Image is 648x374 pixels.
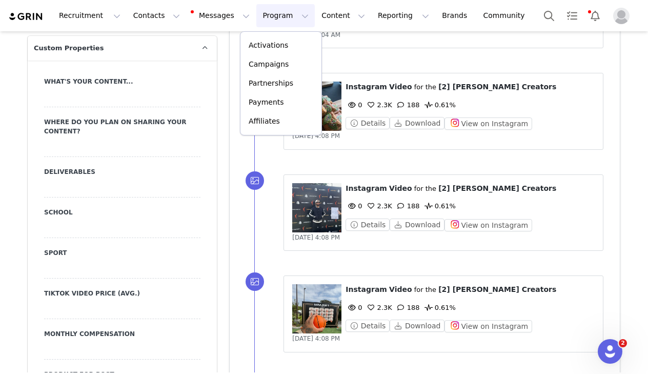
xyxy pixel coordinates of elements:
[346,202,362,210] span: 0
[365,304,392,311] span: 2.3K
[346,117,390,129] button: Details
[607,8,640,24] button: Profile
[584,4,606,27] button: Notifications
[444,120,532,127] a: View on Instagram
[4,4,283,107] body: The GRIN Team
[346,304,362,311] span: 0
[44,248,200,258] label: Sport
[346,320,390,332] button: Details
[346,184,387,192] span: Instagram
[292,132,340,140] span: [DATE] 4:08 PM
[389,285,412,293] span: Video
[346,284,595,295] p: ⁨ ⁩ ⁨ ⁩ for the ⁨ ⁩
[4,19,283,36] p: You’re almost done! Please click the link below to verify your email. The link expires in 1 hour.
[292,234,340,241] span: [DATE] 4:08 PM
[613,8,630,24] img: placeholder-profile.jpg
[422,202,456,210] span: 0.61%
[365,202,392,210] span: 2.3K
[444,221,532,229] a: View on Instagram
[249,97,284,108] p: Payments
[249,116,280,127] p: Affiliates
[127,4,186,27] button: Contacts
[438,285,556,293] span: [2] [PERSON_NAME] Creators
[346,183,595,194] p: ⁨ ⁩ ⁨ ⁩ for the ⁨ ⁩
[438,83,556,91] span: [2] [PERSON_NAME] Creators
[4,82,267,99] span: it or contact [EMAIL_ADDRESS][DOMAIN_NAME].
[8,8,355,19] body: Rich Text Area. Press ALT-0 for help.
[292,335,340,342] span: [DATE] 4:08 PM
[390,117,444,129] button: Download
[365,101,392,109] span: 2.3K
[389,184,412,192] span: Video
[256,4,315,27] button: Program
[422,101,456,109] span: 0.61%
[44,77,200,86] label: What's Your Content...
[44,167,200,176] label: Deliverables
[477,4,536,27] a: Community
[436,4,476,27] a: Brands
[395,202,420,210] span: 188
[390,219,444,231] button: Download
[619,339,627,347] span: 2
[44,117,200,136] label: Where Do You Plan On Sharing Your Content?
[444,117,532,130] button: View on Instagram
[4,4,283,46] body: Hi Eren Legend, Thank you so much for working with The GLD Shop! Your payment of $500.00 may take...
[315,4,371,27] button: Content
[346,285,387,293] span: Instagram
[395,304,420,311] span: 188
[561,4,583,27] a: Tasks
[395,101,420,109] span: 188
[346,219,390,231] button: Details
[389,83,412,91] span: Video
[444,219,532,231] button: View on Instagram
[346,101,362,109] span: 0
[249,59,289,70] p: Campaigns
[4,82,283,99] p: If you did not request this email, feel free to ignore
[44,329,200,339] label: Monthly Compensation
[598,339,622,364] iframe: Intercom live chat
[4,4,283,12] p: Hi Eren Legend,
[346,82,595,92] p: ⁨ ⁩ ⁨ ⁩ for the ⁨ ⁩
[422,304,456,311] span: 0.61%
[249,40,288,51] p: Activations
[34,43,104,53] span: Custom Properties
[444,320,532,332] button: View on Instagram
[53,4,127,27] button: Recruitment
[187,4,256,27] button: Messages
[44,289,200,298] label: TikTok Video Price (Avg.)
[372,4,435,27] button: Reporting
[390,320,444,332] button: Download
[8,12,44,22] img: grin logo
[44,208,200,217] label: School
[538,4,560,27] button: Search
[444,322,532,330] a: View on Instagram
[438,184,556,192] span: [2] [PERSON_NAME] Creators
[346,83,387,91] span: Instagram
[4,43,43,60] a: Verify
[249,78,293,89] p: Partnerships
